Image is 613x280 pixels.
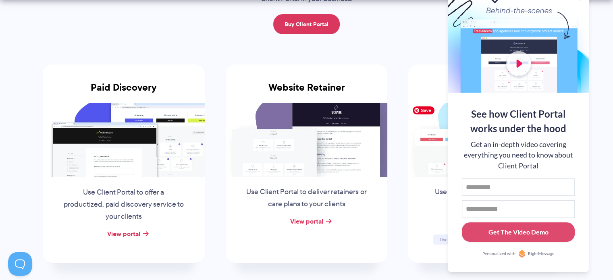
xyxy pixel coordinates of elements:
a: Personalized withRightMessage [462,250,575,258]
a: Buy Client Portal [273,14,340,34]
span: RightMessage [528,251,554,257]
p: Use Client Portal to deliver retainers or care plans to your clients [245,186,368,210]
a: View portal [107,229,140,239]
img: website_grey.svg [13,21,19,27]
h3: Website Retainer [226,82,388,103]
img: tab_domain_overview_orange.svg [22,47,28,53]
img: logo_orange.svg [13,13,19,19]
span: Save [413,106,434,114]
iframe: Toggle Customer Support [8,252,32,276]
span: Username [439,236,462,243]
h3: Paid Discovery [43,82,205,103]
p: Use Client Portal to offer a productized, paid discovery service to your clients [62,187,185,223]
img: tab_keywords_by_traffic_grey.svg [80,47,87,53]
div: v 4.0.25 [23,13,39,19]
p: Use Client Portal as a simple online course supplement [428,186,551,210]
div: Domain: [DOMAIN_NAME] [21,21,89,27]
div: Get The Video Demo [488,227,549,237]
h3: Online Course [408,82,570,103]
div: Domain Overview [31,48,72,53]
img: Personalized with RightMessage [518,250,526,258]
span: Personalized with [482,251,515,257]
button: Get The Video Demo [462,222,575,242]
a: View portal [290,216,323,226]
div: Keywords by Traffic [89,48,136,53]
div: See how Client Portal works under the hood [462,107,575,136]
div: Get an in-depth video covering everything you need to know about Client Portal [462,139,575,171]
